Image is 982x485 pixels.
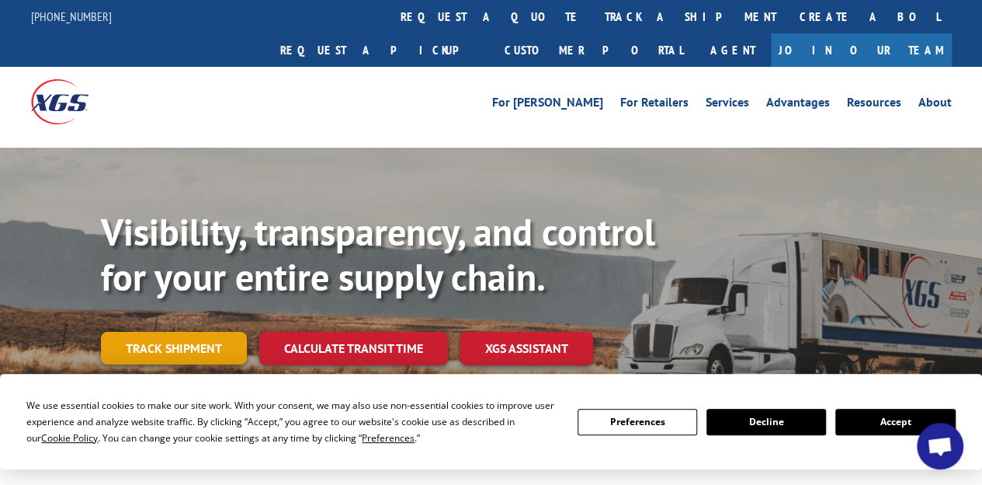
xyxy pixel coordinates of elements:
[101,208,655,301] b: Visibility, transparency, and control for your entire supply chain.
[101,332,247,365] a: Track shipment
[620,96,689,113] a: For Retailers
[918,96,952,113] a: About
[460,332,593,365] a: XGS ASSISTANT
[771,33,952,67] a: Join Our Team
[493,33,695,67] a: Customer Portal
[706,96,749,113] a: Services
[578,409,697,435] button: Preferences
[362,431,415,445] span: Preferences
[695,33,771,67] a: Agent
[917,423,963,469] div: Open chat
[706,409,826,435] button: Decline
[766,96,830,113] a: Advantages
[26,397,558,446] div: We use essential cookies to make our site work. With your consent, we may also use non-essential ...
[269,33,493,67] a: Request a pickup
[41,431,98,445] span: Cookie Policy
[847,96,901,113] a: Resources
[492,96,603,113] a: For [PERSON_NAME]
[259,332,448,365] a: Calculate transit time
[835,409,955,435] button: Accept
[31,9,112,24] a: [PHONE_NUMBER]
